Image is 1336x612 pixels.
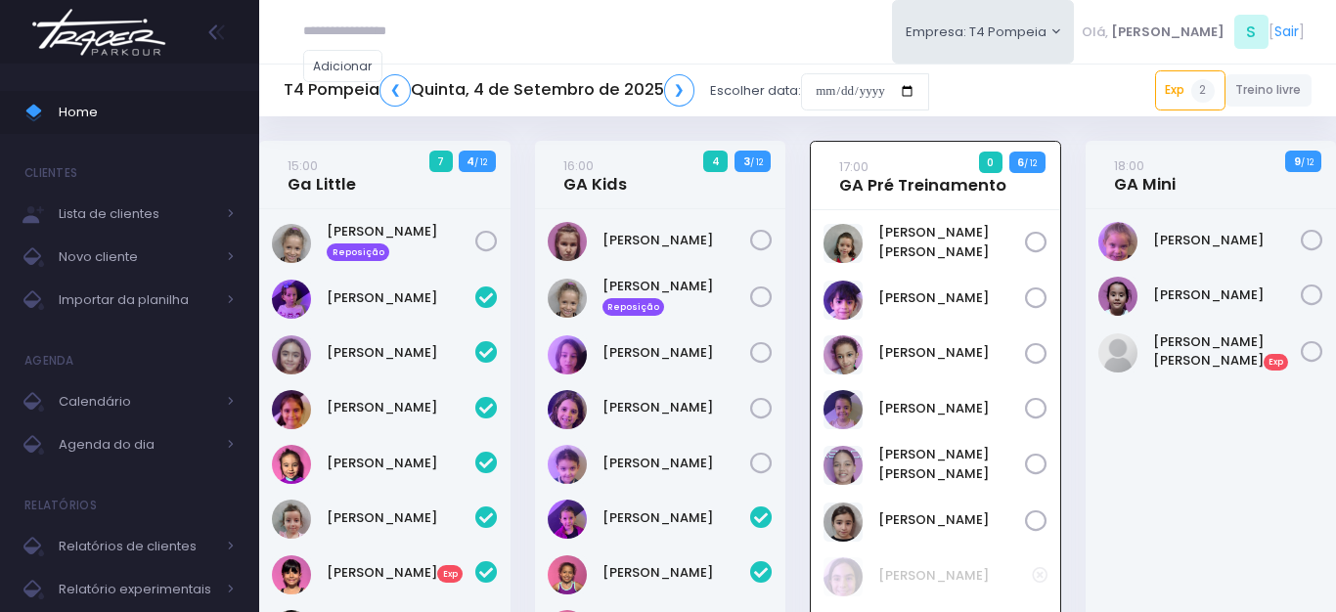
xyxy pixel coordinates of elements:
a: [PERSON_NAME] [1153,285,1301,305]
a: ❯ [664,74,695,107]
a: 18:00GA Mini [1114,155,1176,195]
a: [PERSON_NAME] [327,454,474,473]
a: [PERSON_NAME] [602,563,750,583]
img: Maria Carolina Franze Oliveira [824,446,863,485]
img: Rafaella Perrucci Dias [272,555,311,594]
img: Antonia Landmann [548,222,587,261]
small: 16:00 [563,156,594,175]
small: 17:00 [839,157,868,176]
a: 17:00GA Pré Treinamento [839,156,1006,196]
a: [PERSON_NAME] [1153,231,1301,250]
img: Bella Mandelli [1098,222,1137,261]
span: Relatório experimentais [59,577,215,602]
a: [PERSON_NAME] Reposição [327,222,474,261]
img: Gabriela Jordão Natacci [548,335,587,374]
img: Cecília Mello [272,224,311,263]
img: Laura Novaes Abud [548,390,587,429]
a: [PERSON_NAME] [878,288,1024,308]
img: Helena Ongarato Amorim Silva [272,390,311,429]
a: 16:00GA Kids [563,155,627,195]
strong: 9 [1294,153,1301,169]
span: 7 [429,151,453,172]
h5: T4 Pompeia Quinta, 4 de Setembro de 2025 [284,74,694,107]
a: Treino livre [1225,74,1313,107]
a: [PERSON_NAME]Exp [327,563,474,583]
span: Olá, [1082,22,1108,42]
img: LIZ WHITAKER DE ALMEIDA BORGES [824,390,863,429]
span: S [1234,15,1269,49]
a: Adicionar [303,50,383,82]
a: [PERSON_NAME] [878,343,1024,363]
img: Mirella Figueiredo Rojas [272,500,311,539]
img: Sarah Fernandes da Silva [824,503,863,542]
span: Relatórios de clientes [59,534,215,559]
a: [PERSON_NAME] [602,231,750,250]
img: Isabela Inocentini Pivovar [548,555,587,594]
a: [PERSON_NAME] [327,508,474,528]
a: [PERSON_NAME] [327,398,474,417]
a: [PERSON_NAME] [327,343,474,363]
a: [PERSON_NAME] [878,510,1024,530]
a: Sair [1274,22,1299,42]
a: [PERSON_NAME] [PERSON_NAME]Exp [1153,332,1301,372]
img: Eloah Meneguim Tenorio [272,335,311,374]
a: [PERSON_NAME] [327,288,474,308]
img: Diana Rosa Oliveira [548,500,587,539]
img: Alice Mattos [272,280,311,319]
img: Ana carolina marucci [824,224,863,263]
a: [PERSON_NAME] [602,454,750,473]
span: [PERSON_NAME] [1111,22,1225,42]
img: Cecília Mello [548,279,587,318]
a: [PERSON_NAME] [PERSON_NAME] [878,223,1024,261]
a: [PERSON_NAME] [602,343,750,363]
span: Importar da planilha [59,287,215,313]
img: Liz Helvadjian [548,445,587,484]
a: [PERSON_NAME] [602,508,750,528]
small: / 12 [1024,157,1037,169]
small: 18:00 [1114,156,1144,175]
h4: Relatórios [24,486,97,525]
span: Reposição [602,298,665,316]
span: 2 [1191,79,1215,103]
a: 15:00Ga Little [288,155,356,195]
strong: 3 [743,153,750,169]
a: [PERSON_NAME] [PERSON_NAME] [878,445,1024,483]
span: 4 [703,151,728,172]
img: Maria Eduarda Lucarine Fachini [1098,333,1137,372]
a: [PERSON_NAME] [602,398,750,417]
div: [ ] [1074,10,1312,54]
strong: 6 [1017,154,1024,170]
small: / 12 [474,156,487,168]
span: Home [59,100,235,125]
h4: Agenda [24,341,74,380]
a: [PERSON_NAME] [878,566,1031,586]
span: Exp [1264,354,1289,372]
a: [PERSON_NAME] [878,399,1024,418]
small: / 12 [750,156,763,168]
a: Exp2 [1155,70,1225,109]
img: Antonella Rossi Paes Previtalli [824,557,863,596]
h4: Clientes [24,153,77,193]
strong: 4 [467,153,474,169]
span: Novo cliente [59,244,215,270]
span: Reposição [327,243,389,261]
img: Laura Lopes Rodrigues [1098,277,1137,316]
a: [PERSON_NAME] Reposição [602,277,750,316]
img: Isabela dela plata souza [824,281,863,320]
div: Escolher data: [284,68,929,113]
span: Agenda do dia [59,432,215,458]
img: Júlia Meneguim Merlo [272,445,311,484]
span: Lista de clientes [59,201,215,227]
span: Exp [437,565,463,583]
small: / 12 [1301,156,1314,168]
span: 0 [979,152,1002,173]
span: Calendário [59,389,215,415]
small: 15:00 [288,156,318,175]
img: Ivy Miki Miessa Guadanuci [824,335,863,374]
